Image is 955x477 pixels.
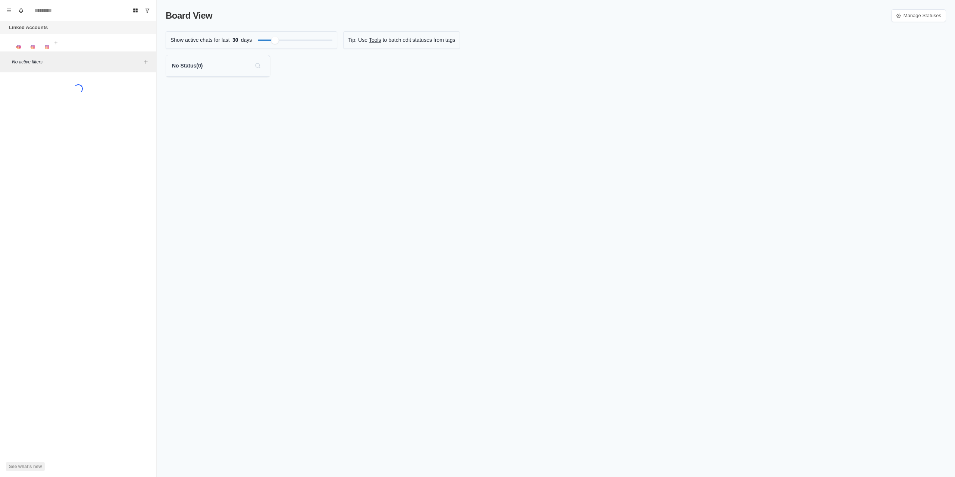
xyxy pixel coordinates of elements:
a: Manage Statuses [891,9,946,22]
span: 30 [230,36,241,44]
img: picture [31,45,35,49]
img: picture [16,45,21,49]
p: Tip: Use [348,36,367,44]
button: Add account [51,38,60,47]
img: picture [45,45,49,49]
button: Add filters [141,57,150,66]
button: See what's new [6,462,45,471]
button: Show unread conversations [141,4,153,16]
p: Show active chats for last [170,36,230,44]
p: days [241,36,252,44]
button: Menu [3,4,15,16]
button: Search [252,60,264,72]
button: Board View [129,4,141,16]
p: to batch edit statuses from tags [383,36,455,44]
p: Linked Accounts [9,24,48,31]
p: No Status ( 0 ) [172,62,203,70]
p: No active filters [12,59,141,65]
p: Board View [166,9,212,22]
button: Notifications [15,4,27,16]
a: Tools [369,36,381,44]
div: Filter by activity days [271,37,279,44]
